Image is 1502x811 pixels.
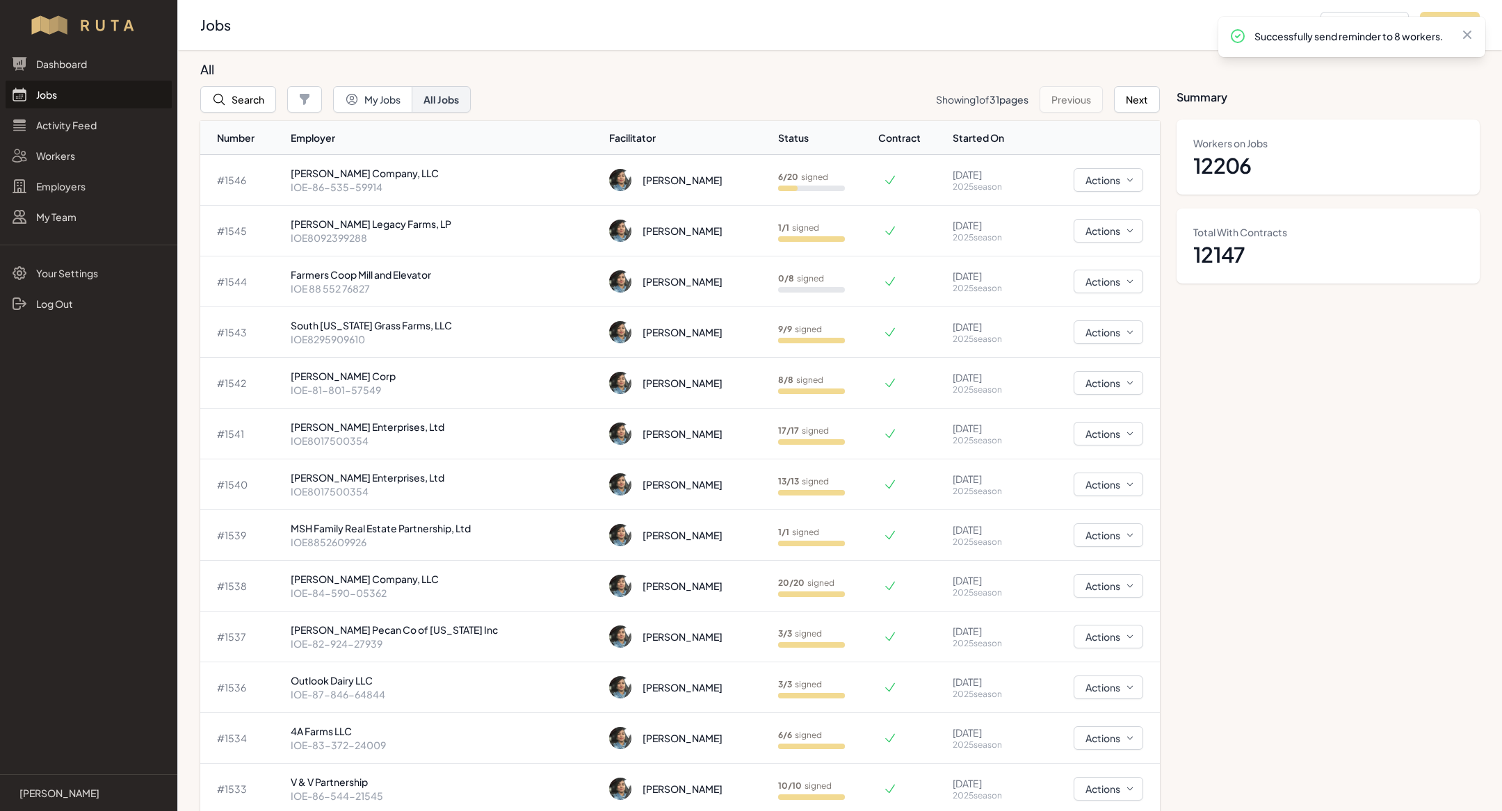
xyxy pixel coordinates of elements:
th: Started On [947,121,1032,155]
p: IOE8017500354 [291,434,599,448]
p: South [US_STATE] Grass Farms, LLC [291,318,599,332]
p: 2025 season [953,587,1026,598]
p: Farmers Coop Mill and Elevator [291,268,599,281]
p: [DATE] [953,675,1026,689]
p: V & V Partnership [291,775,599,789]
p: signed [778,172,828,183]
p: IOE-82-924-27939 [291,637,599,650]
a: Employers [6,172,172,200]
b: 8 / 8 [778,375,793,385]
p: [PERSON_NAME] Legacy Farms, LP [291,217,599,231]
button: Actions [1074,726,1143,750]
b: 20 / 20 [778,577,805,588]
td: # 1544 [200,256,285,307]
td: # 1537 [200,612,285,662]
p: 2025 season [953,283,1026,294]
a: My Team [6,203,172,231]
th: Number [200,121,285,155]
div: [PERSON_NAME] [643,680,722,694]
p: signed [778,476,829,487]
p: Outlook Dairy LLC [291,673,599,687]
p: signed [778,222,819,234]
a: Activity Feed [6,111,172,139]
span: 31 pages [990,93,1028,106]
h3: All [200,61,1149,78]
td: # 1541 [200,409,285,459]
button: Actions [1074,219,1143,243]
div: [PERSON_NAME] [643,325,722,339]
td: # 1539 [200,510,285,561]
dt: Workers on Jobs [1193,136,1463,150]
p: [DATE] [953,218,1026,232]
button: Add Job [1420,12,1480,38]
p: 2025 season [953,638,1026,649]
b: 3 / 3 [778,628,792,639]
button: Actions [1074,574,1143,598]
div: [PERSON_NAME] [643,528,722,542]
p: Successfully send reminder to 8 workers. [1254,29,1449,43]
p: IOE-86-535-59914 [291,180,599,194]
button: Actions [1074,675,1143,699]
p: [DATE] [953,776,1026,790]
p: signed [778,628,822,639]
p: Showing of [936,92,1028,106]
p: [DATE] [953,573,1026,587]
a: Log Out [6,290,172,318]
button: Previous [1040,86,1103,113]
p: signed [778,527,819,538]
p: 2025 season [953,181,1026,192]
p: 2025 season [953,790,1026,801]
p: 2025 season [953,435,1026,446]
span: 1 [976,93,979,106]
button: My Jobs [333,86,412,113]
p: [PERSON_NAME] Enterprises, Ltd [291,420,599,434]
a: Dashboard [6,50,172,78]
img: Workflow [29,14,148,36]
th: Facilitator [604,121,772,155]
p: signed [778,780,832,792]
div: [PERSON_NAME] [643,224,722,238]
p: signed [778,273,824,284]
p: [DATE] [953,320,1026,334]
p: [DATE] [953,624,1026,638]
p: [PERSON_NAME] Enterprises, Ltd [291,470,599,484]
p: 2025 season [953,689,1026,700]
p: [PERSON_NAME] Company, LLC [291,572,599,586]
button: Actions [1074,422,1143,445]
button: Next [1114,86,1160,113]
p: [DATE] [953,167,1026,181]
button: Add Employer [1321,12,1409,38]
p: 2025 season [953,232,1026,243]
div: [PERSON_NAME] [643,275,722,288]
p: [DATE] [953,421,1026,435]
td: # 1534 [200,713,285,764]
div: [PERSON_NAME] [643,731,722,745]
p: IOE-84-590-05362 [291,586,599,600]
th: Contract [878,121,947,155]
dt: Total With Contracts [1193,225,1463,239]
p: [PERSON_NAME] Corp [291,369,599,383]
dd: 12206 [1193,153,1463,178]
b: 0 / 8 [778,273,794,284]
button: Actions [1074,168,1143,192]
b: 6 / 20 [778,172,798,182]
a: [PERSON_NAME] [11,786,166,800]
button: Actions [1074,777,1143,801]
button: All Jobs [412,86,471,113]
td: # 1546 [200,155,285,206]
p: 2025 season [953,384,1026,395]
p: signed [778,730,822,741]
b: 17 / 17 [778,425,799,436]
p: [PERSON_NAME] Company, LLC [291,166,599,180]
p: [DATE] [953,726,1026,739]
p: [PERSON_NAME] Pecan Co of [US_STATE] Inc [291,623,599,637]
a: Workers [6,142,172,170]
b: 6 / 6 [778,730,792,740]
p: signed [778,577,834,589]
th: Status [773,121,878,155]
p: 2025 season [953,486,1026,497]
p: 4A Farms LLC [291,724,599,738]
a: Jobs [6,81,172,108]
p: 2025 season [953,536,1026,548]
b: 9 / 9 [778,324,792,334]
